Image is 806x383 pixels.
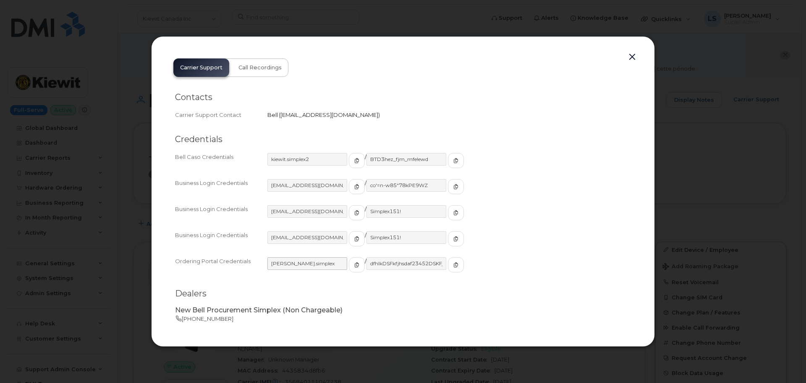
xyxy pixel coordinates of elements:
[175,257,267,280] div: Ordering Portal Credentials
[175,153,267,176] div: Bell Caso Credentials
[267,111,278,118] span: Bell
[238,64,282,71] span: Call Recordings
[175,179,267,202] div: Business Login Credentials
[175,205,267,228] div: Business Login Credentials
[349,257,365,272] button: copy to clipboard
[175,92,631,103] h2: Contacts
[267,153,631,176] div: /
[267,231,631,254] div: /
[448,257,464,272] button: copy to clipboard
[175,231,267,254] div: Business Login Credentials
[267,179,631,202] div: /
[769,346,800,377] iframe: Messenger Launcher
[267,205,631,228] div: /
[349,231,365,246] button: copy to clipboard
[448,231,464,246] button: copy to clipboard
[448,179,464,194] button: copy to clipboard
[267,257,631,280] div: /
[448,205,464,220] button: copy to clipboard
[175,315,631,323] p: [PHONE_NUMBER]
[175,306,631,315] p: New Bell Procurement Simplex (Non Chargeable)
[349,205,365,220] button: copy to clipboard
[349,153,365,168] button: copy to clipboard
[280,111,378,118] span: [EMAIL_ADDRESS][DOMAIN_NAME]
[175,134,631,145] h2: Credentials
[175,111,267,119] div: Carrier Support Contact
[349,179,365,194] button: copy to clipboard
[175,288,631,299] h2: Dealers
[448,153,464,168] button: copy to clipboard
